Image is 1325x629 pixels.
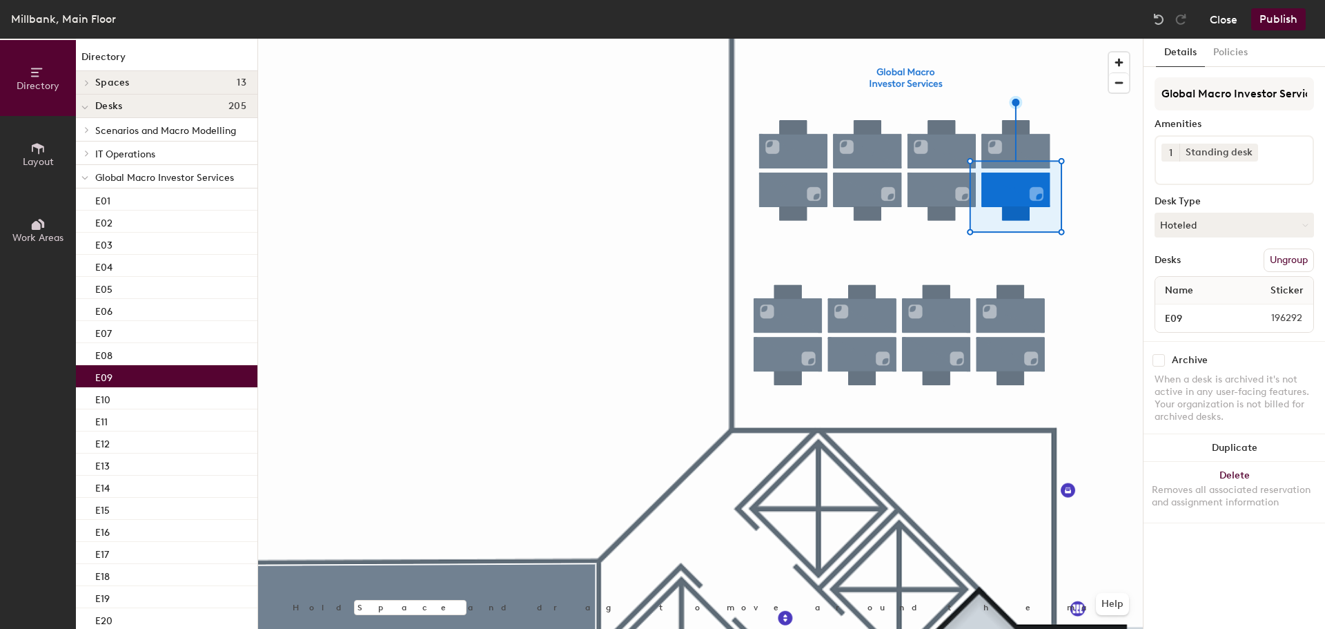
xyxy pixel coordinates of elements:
[1158,309,1238,328] input: Unnamed desk
[76,50,257,71] h1: Directory
[95,545,109,561] p: E17
[95,101,122,112] span: Desks
[1174,12,1188,26] img: Redo
[1155,196,1314,207] div: Desk Type
[95,302,112,318] p: E06
[11,10,116,28] div: Millbank, Main Floor
[95,523,110,539] p: E16
[1205,39,1256,67] button: Policies
[95,456,110,472] p: E13
[1155,119,1314,130] div: Amenities
[95,77,130,88] span: Spaces
[95,567,110,583] p: E18
[95,390,110,406] p: E10
[1238,311,1311,326] span: 196292
[1158,278,1200,303] span: Name
[1156,39,1205,67] button: Details
[228,101,246,112] span: 205
[95,125,236,137] span: Scenarios and Macro Modelling
[1179,144,1258,162] div: Standing desk
[95,258,112,273] p: E04
[1152,12,1166,26] img: Undo
[1264,249,1314,272] button: Ungroup
[17,80,59,92] span: Directory
[95,280,112,296] p: E05
[95,235,112,251] p: E03
[12,232,63,244] span: Work Areas
[95,434,110,450] p: E12
[1155,374,1314,423] div: When a desk is archived it's not active in any user-facing features. Your organization is not bil...
[1155,255,1181,266] div: Desks
[1155,213,1314,238] button: Hoteled
[1251,8,1306,30] button: Publish
[95,172,234,184] span: Global Macro Investor Services
[1152,484,1317,509] div: Removes all associated reservation and assignment information
[95,324,112,340] p: E07
[1144,434,1325,462] button: Duplicate
[95,213,112,229] p: E02
[95,412,108,428] p: E11
[1169,146,1172,160] span: 1
[1172,355,1208,366] div: Archive
[95,501,110,516] p: E15
[1161,144,1179,162] button: 1
[95,346,112,362] p: E08
[1210,8,1237,30] button: Close
[1144,462,1325,523] button: DeleteRemoves all associated reservation and assignment information
[1096,593,1129,615] button: Help
[237,77,246,88] span: 13
[95,478,110,494] p: E14
[95,191,110,207] p: E01
[1264,278,1311,303] span: Sticker
[95,589,110,605] p: E19
[95,148,155,160] span: IT Operations
[95,611,112,627] p: E20
[95,368,112,384] p: E09
[23,156,54,168] span: Layout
